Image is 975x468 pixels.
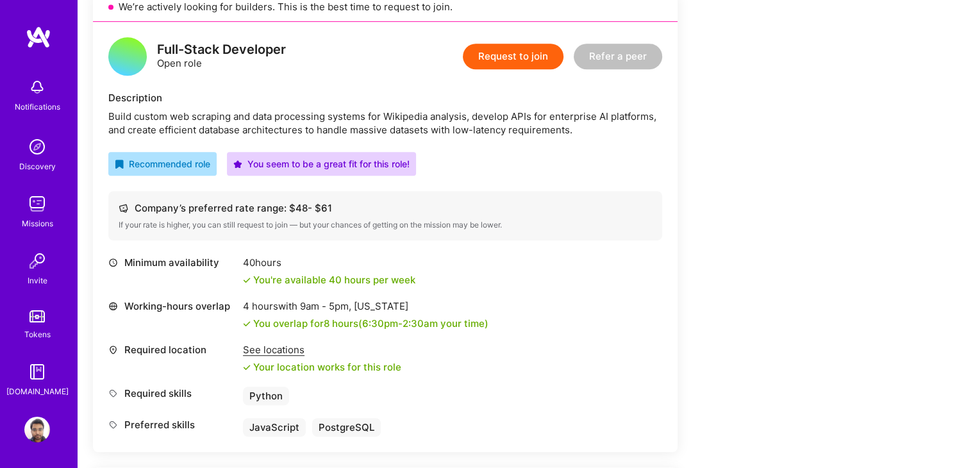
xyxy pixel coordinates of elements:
img: teamwork [24,191,50,217]
div: PostgreSQL [312,418,381,437]
i: icon RecommendedBadge [115,160,124,169]
i: icon Clock [108,258,118,267]
div: Description [108,91,662,104]
div: Working-hours overlap [108,299,237,313]
i: icon Check [243,320,251,328]
div: If your rate is higher, you can still request to join — but your chances of getting on the missio... [119,220,652,230]
span: 6:30pm - 2:30am [362,317,438,330]
button: Refer a peer [574,44,662,69]
img: logo [26,26,51,49]
a: User Avatar [21,417,53,442]
div: Invite [28,274,47,287]
div: Notifications [15,100,60,113]
div: Tokens [24,328,51,341]
div: You're available 40 hours per week [243,273,415,287]
i: icon PurpleStar [233,160,242,169]
div: Build custom web scraping and data processing systems for Wikipedia analysis, develop APIs for en... [108,110,662,137]
div: Preferred skills [108,418,237,431]
div: 4 hours with [US_STATE] [243,299,488,313]
i: icon Tag [108,389,118,398]
img: guide book [24,359,50,385]
span: 9am - 5pm , [297,300,354,312]
i: icon Location [108,345,118,355]
div: Your location works for this role [243,360,401,374]
div: You seem to be a great fit for this role! [233,157,410,171]
div: Discovery [19,160,56,173]
div: Full-Stack Developer [157,43,286,56]
div: Python [243,387,289,405]
i: icon Tag [108,420,118,430]
i: icon World [108,301,118,311]
div: 40 hours [243,256,415,269]
div: Open role [157,43,286,70]
div: You overlap for 8 hours ( your time) [253,317,488,330]
div: See locations [243,343,401,356]
img: bell [24,74,50,100]
img: Invite [24,248,50,274]
div: Missions [22,217,53,230]
i: icon Check [243,276,251,284]
img: User Avatar [24,417,50,442]
div: Recommended role [115,157,210,171]
div: Company’s preferred rate range: $ 48 - $ 61 [119,201,652,215]
img: tokens [29,310,45,322]
i: icon Check [243,364,251,371]
img: discovery [24,134,50,160]
div: Required location [108,343,237,356]
i: icon Cash [119,203,128,213]
div: [DOMAIN_NAME] [6,385,69,398]
div: Minimum availability [108,256,237,269]
div: JavaScript [243,418,306,437]
button: Request to join [463,44,563,69]
div: Required skills [108,387,237,400]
